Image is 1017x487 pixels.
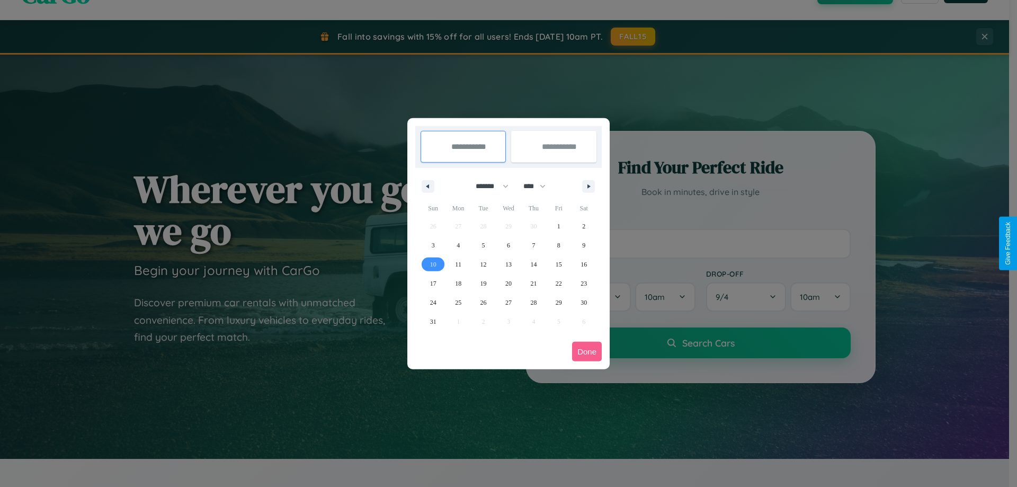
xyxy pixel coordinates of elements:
button: 6 [496,236,521,255]
span: 14 [530,255,537,274]
button: 4 [445,236,470,255]
span: 13 [505,255,512,274]
span: 29 [556,293,562,312]
span: 5 [482,236,485,255]
span: 31 [430,312,436,331]
span: 2 [582,217,585,236]
button: 25 [445,293,470,312]
button: 15 [546,255,571,274]
button: 12 [471,255,496,274]
button: 18 [445,274,470,293]
button: 19 [471,274,496,293]
span: 28 [530,293,537,312]
button: 1 [546,217,571,236]
span: Thu [521,200,546,217]
button: 22 [546,274,571,293]
button: 9 [572,236,596,255]
span: 30 [581,293,587,312]
span: 20 [505,274,512,293]
span: 11 [455,255,461,274]
div: Give Feedback [1004,222,1012,265]
span: 6 [507,236,510,255]
button: 11 [445,255,470,274]
span: 19 [480,274,487,293]
span: 9 [582,236,585,255]
span: 8 [557,236,560,255]
button: 13 [496,255,521,274]
button: 8 [546,236,571,255]
button: 3 [421,236,445,255]
span: 17 [430,274,436,293]
span: Tue [471,200,496,217]
span: 26 [480,293,487,312]
span: 3 [432,236,435,255]
button: 17 [421,274,445,293]
button: 16 [572,255,596,274]
span: 4 [457,236,460,255]
span: 7 [532,236,535,255]
button: 2 [572,217,596,236]
span: Sun [421,200,445,217]
button: 26 [471,293,496,312]
span: Fri [546,200,571,217]
span: 25 [455,293,461,312]
button: 14 [521,255,546,274]
span: 27 [505,293,512,312]
span: 10 [430,255,436,274]
span: Wed [496,200,521,217]
span: 16 [581,255,587,274]
span: Sat [572,200,596,217]
button: 28 [521,293,546,312]
button: Done [572,342,602,361]
span: 23 [581,274,587,293]
button: 5 [471,236,496,255]
button: 29 [546,293,571,312]
span: 18 [455,274,461,293]
button: 7 [521,236,546,255]
button: 24 [421,293,445,312]
span: 15 [556,255,562,274]
span: 12 [480,255,487,274]
span: Mon [445,200,470,217]
button: 20 [496,274,521,293]
button: 23 [572,274,596,293]
span: 21 [530,274,537,293]
span: 1 [557,217,560,236]
span: 24 [430,293,436,312]
button: 21 [521,274,546,293]
span: 22 [556,274,562,293]
button: 10 [421,255,445,274]
button: 31 [421,312,445,331]
button: 27 [496,293,521,312]
button: 30 [572,293,596,312]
